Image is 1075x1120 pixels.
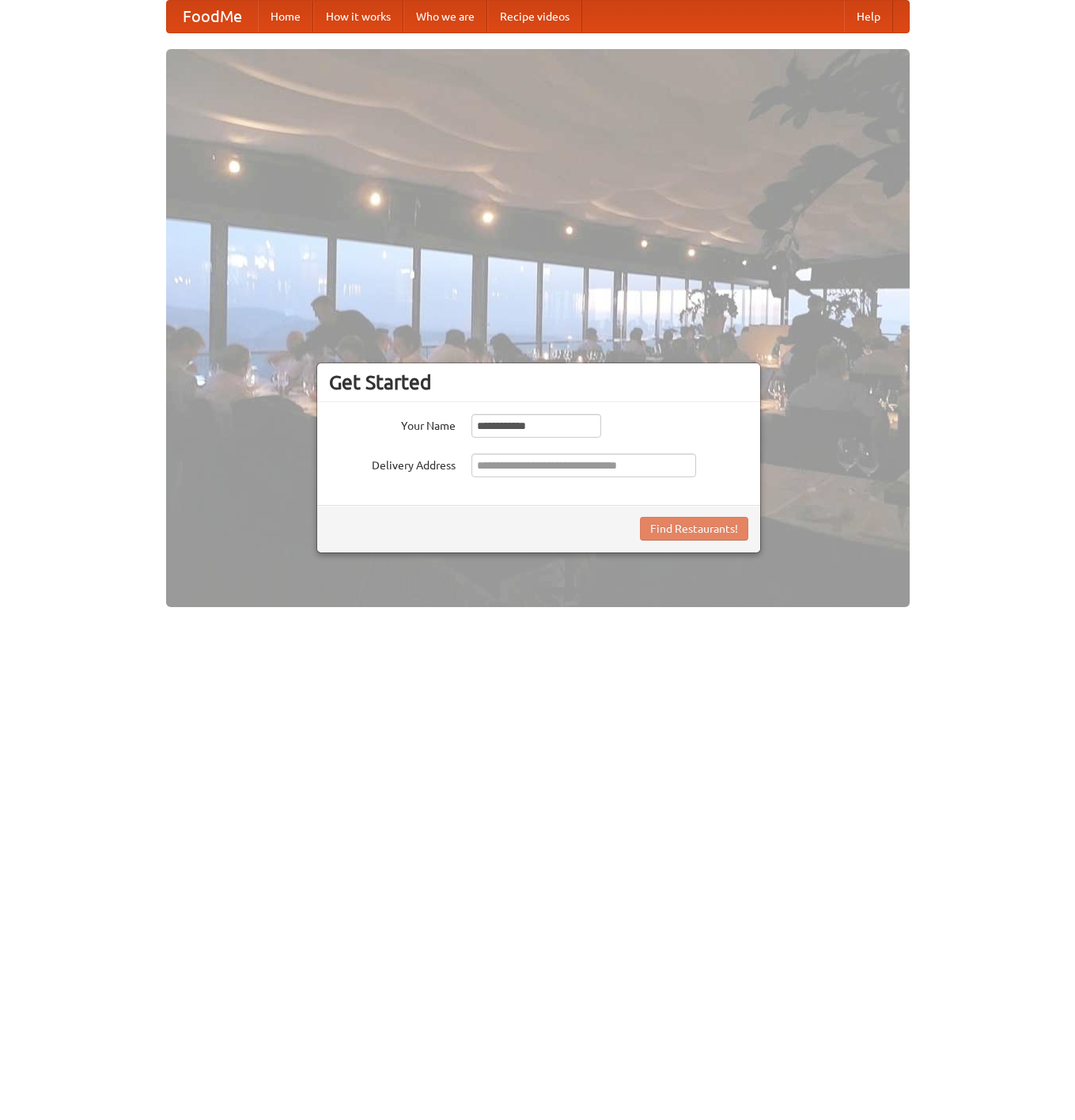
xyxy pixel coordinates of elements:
[313,1,403,32] a: How it works
[329,454,456,473] label: Delivery Address
[844,1,893,32] a: Help
[329,370,748,394] h3: Get Started
[329,414,456,434] label: Your Name
[167,1,258,32] a: FoodMe
[403,1,487,32] a: Who we are
[640,517,748,541] button: Find Restaurants!
[487,1,582,32] a: Recipe videos
[258,1,313,32] a: Home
